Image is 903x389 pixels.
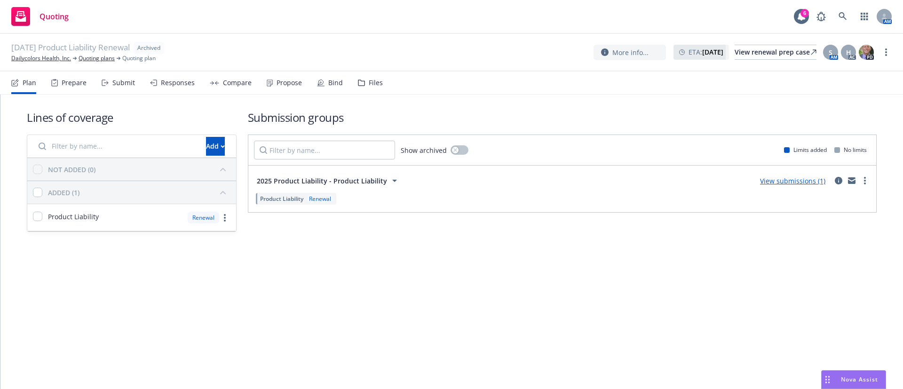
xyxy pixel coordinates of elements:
[8,3,72,30] a: Quoting
[48,212,99,222] span: Product Liability
[248,110,877,125] h1: Submission groups
[219,212,230,223] a: more
[206,137,225,155] div: Add
[846,175,857,186] a: mail
[112,79,135,87] div: Submit
[800,9,809,17] div: 6
[23,79,36,87] div: Plan
[122,54,156,63] span: Quoting plan
[833,7,852,26] a: Search
[401,145,447,155] span: Show archived
[846,48,851,57] span: H
[760,176,825,185] a: View submissions (1)
[880,47,892,58] a: more
[689,47,723,57] span: ETA :
[594,45,666,60] button: More info...
[735,45,816,60] a: View renewal prep case
[277,79,302,87] div: Propose
[369,79,383,87] div: Files
[188,212,219,223] div: Renewal
[206,137,225,156] button: Add
[829,48,832,57] span: S
[855,7,874,26] a: Switch app
[307,195,333,203] div: Renewal
[33,137,200,156] input: Filter by name...
[223,79,252,87] div: Compare
[254,171,403,190] button: 2025 Product Liability - Product Liability
[784,146,827,154] div: Limits added
[812,7,831,26] a: Report a Bug
[833,175,844,186] a: circleInformation
[48,165,95,175] div: NOT ADDED (0)
[612,48,649,57] span: More info...
[702,48,723,56] strong: [DATE]
[328,79,343,87] div: Bind
[137,44,160,52] span: Archived
[841,375,878,383] span: Nova Assist
[260,195,303,203] span: Product Liability
[40,13,69,20] span: Quoting
[79,54,115,63] a: Quoting plans
[254,141,395,159] input: Filter by name...
[48,188,79,198] div: ADDED (1)
[821,370,886,389] button: Nova Assist
[11,42,130,54] span: [DATE] Product Liability Renewal
[62,79,87,87] div: Prepare
[834,146,867,154] div: No limits
[48,185,230,200] button: ADDED (1)
[859,175,871,186] a: more
[161,79,195,87] div: Responses
[11,54,71,63] a: Dailycolors Health, Inc.
[822,371,833,389] div: Drag to move
[27,110,237,125] h1: Lines of coverage
[257,176,387,186] span: 2025 Product Liability - Product Liability
[859,45,874,60] img: photo
[48,162,230,177] button: NOT ADDED (0)
[735,45,816,59] div: View renewal prep case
